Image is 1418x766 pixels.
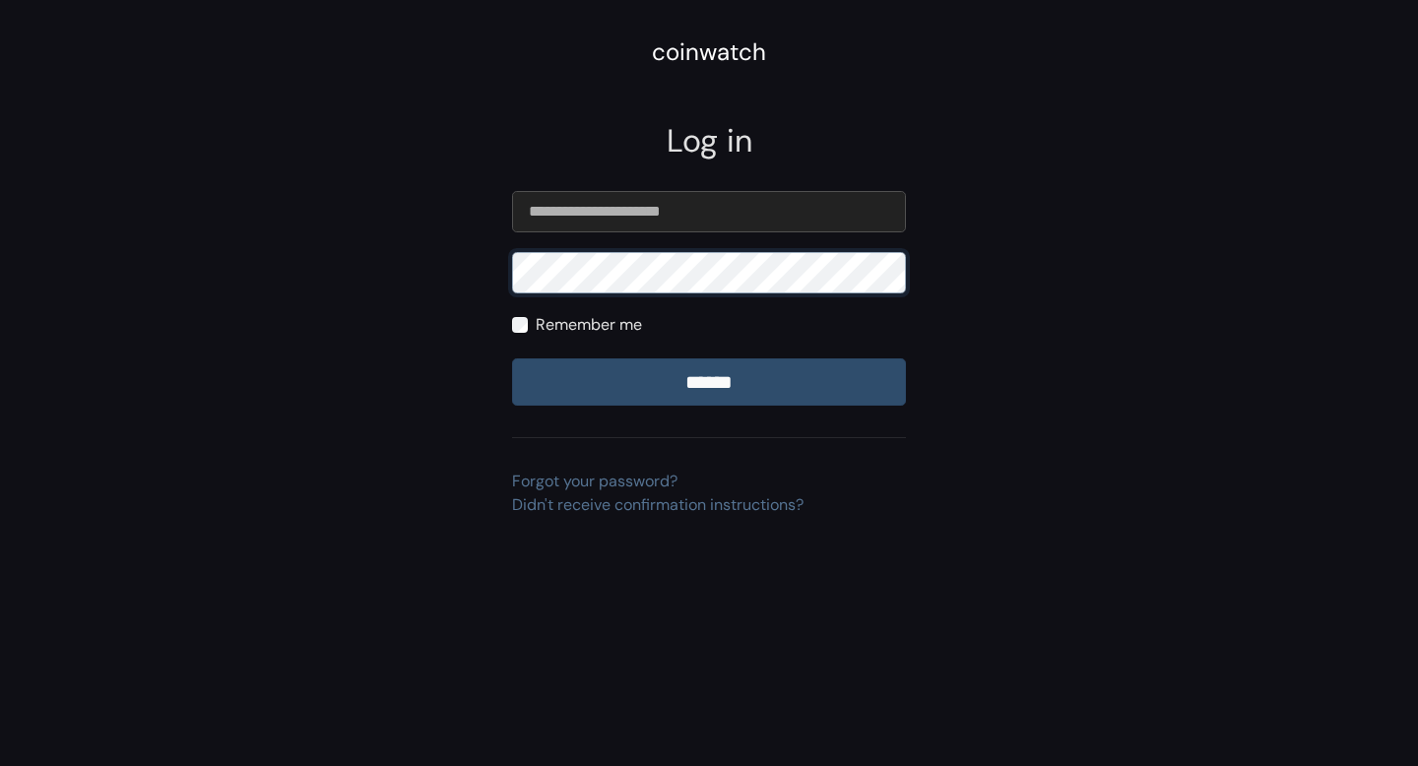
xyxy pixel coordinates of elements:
a: Forgot your password? [512,471,677,491]
a: coinwatch [652,44,766,65]
label: Remember me [536,313,642,337]
h2: Log in [512,122,906,160]
div: coinwatch [652,34,766,70]
a: Didn't receive confirmation instructions? [512,494,804,515]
